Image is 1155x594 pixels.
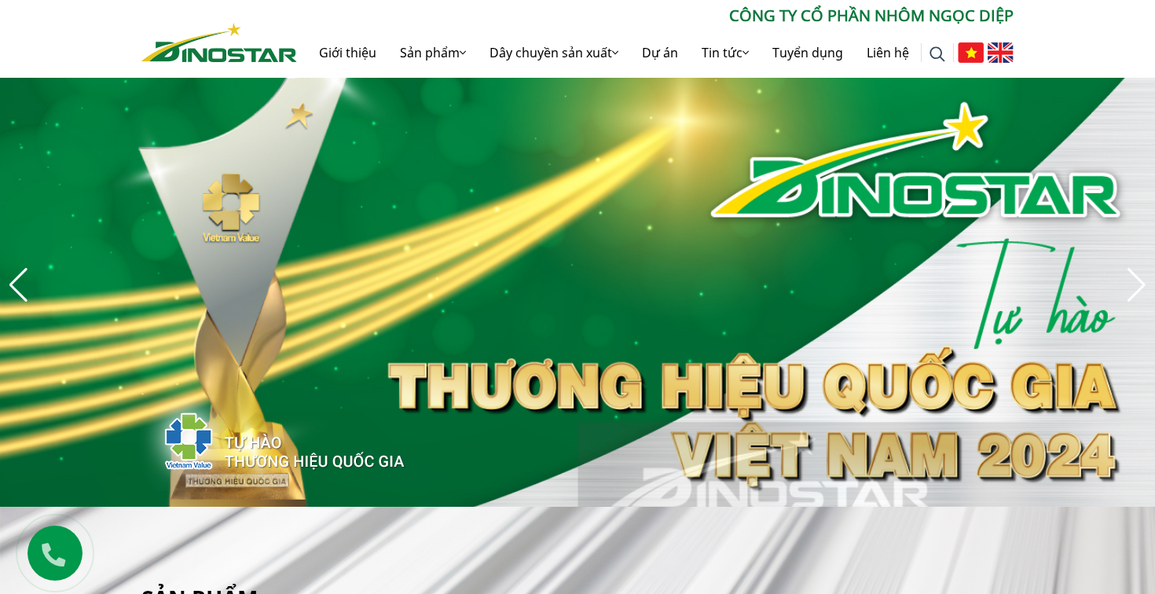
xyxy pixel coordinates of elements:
a: Nhôm Dinostar [141,20,297,61]
div: Next slide [1126,268,1147,302]
img: Nhôm Dinostar [141,23,297,62]
a: Tuyển dụng [761,27,855,78]
img: English [988,42,1014,63]
img: thqg [118,384,407,491]
a: Giới thiệu [307,27,388,78]
p: CÔNG TY CỔ PHẦN NHÔM NGỌC DIỆP [297,4,1014,27]
a: Dự án [630,27,690,78]
a: Sản phẩm [388,27,478,78]
div: Previous slide [8,268,29,302]
img: Tiếng Việt [958,42,984,63]
img: search [929,46,945,62]
a: Dây chuyền sản xuất [478,27,630,78]
a: Tin tức [690,27,761,78]
a: Liên hệ [855,27,921,78]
